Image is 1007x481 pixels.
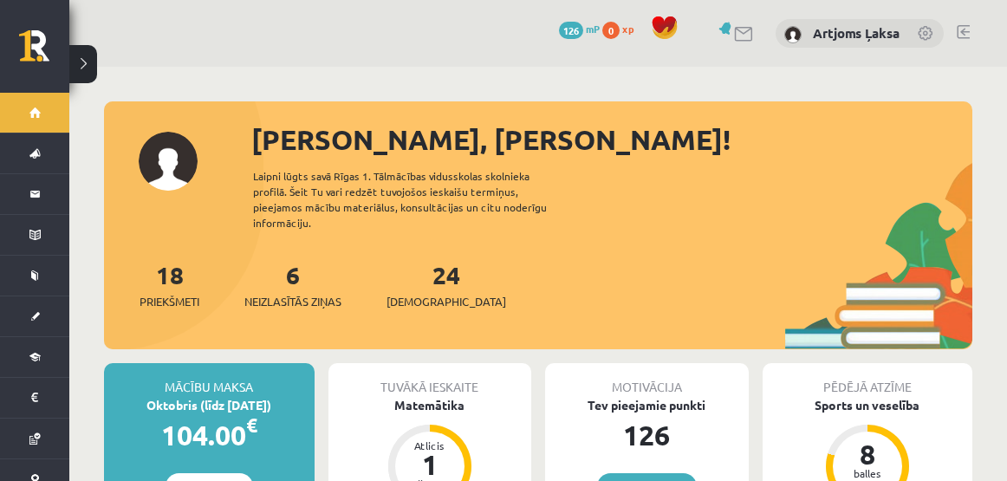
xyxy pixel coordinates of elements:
a: Artjoms Ļaksa [813,24,900,42]
span: 0 [602,22,620,39]
div: Tuvākā ieskaite [328,363,532,396]
img: Artjoms Ļaksa [784,26,802,43]
a: 0 xp [602,22,642,36]
div: 104.00 [104,414,315,456]
span: [DEMOGRAPHIC_DATA] [387,293,506,310]
div: Mācību maksa [104,363,315,396]
div: Tev pieejamie punkti [545,396,749,414]
div: Laipni lūgts savā Rīgas 1. Tālmācības vidusskolas skolnieka profilā. Šeit Tu vari redzēt tuvojošo... [253,168,577,231]
span: € [246,413,257,438]
a: Rīgas 1. Tālmācības vidusskola [19,30,69,74]
div: 1 [404,451,456,478]
div: Atlicis [404,440,456,451]
span: Neizlasītās ziņas [244,293,341,310]
div: Pēdējā atzīme [763,363,973,396]
div: Motivācija [545,363,749,396]
span: 126 [559,22,583,39]
div: 8 [841,440,893,468]
div: Matemātika [328,396,532,414]
div: Oktobris (līdz [DATE]) [104,396,315,414]
a: 18Priekšmeti [140,259,199,310]
span: Priekšmeti [140,293,199,310]
span: xp [622,22,633,36]
a: 24[DEMOGRAPHIC_DATA] [387,259,506,310]
a: 6Neizlasītās ziņas [244,259,341,310]
div: Sports un veselība [763,396,973,414]
span: mP [586,22,600,36]
div: [PERSON_NAME], [PERSON_NAME]! [251,119,972,160]
div: balles [841,468,893,478]
a: 126 mP [559,22,600,36]
div: 126 [545,414,749,456]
